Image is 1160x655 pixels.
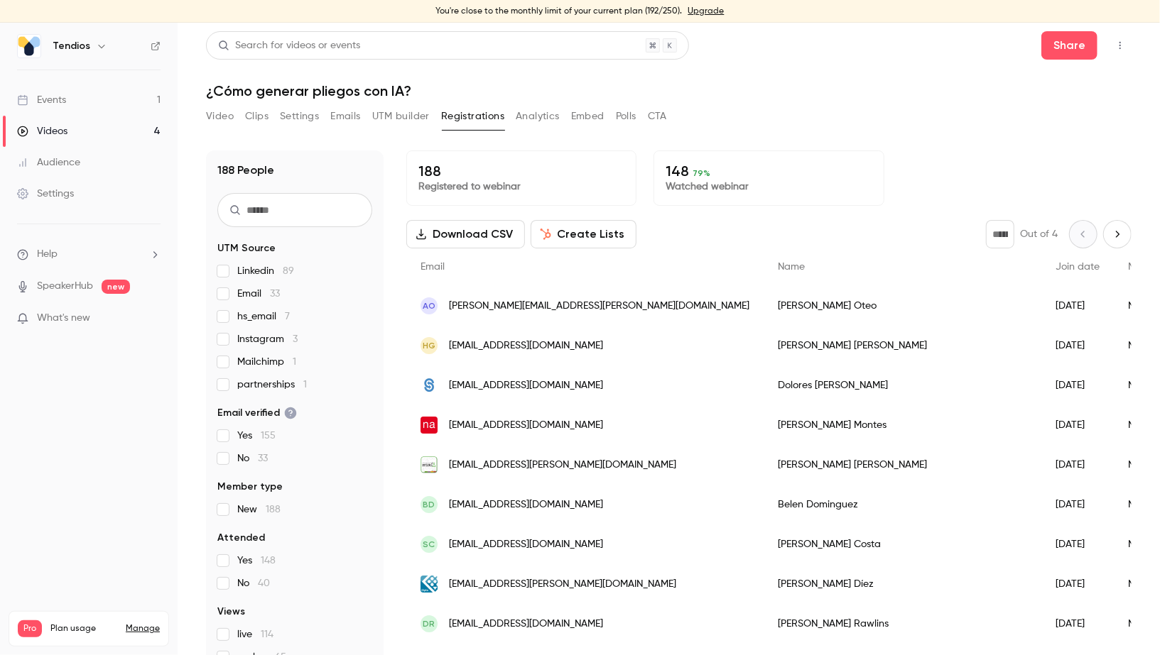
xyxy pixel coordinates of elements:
span: 188 [266,505,281,514]
span: 33 [270,289,280,299]
span: Email verified [217,406,297,420]
button: Embed [571,105,605,128]
div: Belen Dominguez [764,485,1041,524]
div: [PERSON_NAME] [PERSON_NAME] [764,445,1041,485]
div: [DATE] [1041,485,1114,524]
div: [PERSON_NAME] Montes [764,405,1041,445]
span: [EMAIL_ADDRESS][DOMAIN_NAME] [449,537,603,552]
span: 79 % [693,168,710,178]
button: Next page [1103,220,1132,248]
span: Help [37,247,58,262]
span: [EMAIL_ADDRESS][DOMAIN_NAME] [449,338,603,353]
a: Manage [126,623,160,634]
span: Attended [217,531,265,545]
span: Instagram [237,332,298,346]
span: 155 [261,431,276,441]
div: [DATE] [1041,445,1114,485]
div: [DATE] [1041,405,1114,445]
span: [EMAIL_ADDRESS][DOMAIN_NAME] [449,418,603,433]
button: UTM builder [372,105,430,128]
span: Views [217,605,245,619]
span: Plan usage [50,623,117,634]
span: 1 [303,380,307,390]
button: Emails [330,105,360,128]
span: Linkedin [237,264,294,278]
span: UTM Source [217,241,276,255]
div: [PERSON_NAME] [PERSON_NAME] [764,326,1041,365]
img: fsima.es [421,377,438,394]
span: 3 [293,334,298,344]
span: 1 [293,357,296,367]
div: Dolores [PERSON_NAME] [764,365,1041,405]
button: Video [206,105,234,128]
span: live [237,627,273,642]
span: AO [423,299,435,312]
div: [DATE] [1041,564,1114,604]
span: DR [423,617,435,630]
div: Audience [17,155,80,170]
li: help-dropdown-opener [17,247,161,262]
span: SC [423,538,435,551]
span: Yes [237,554,276,568]
img: navarra.es [421,417,438,434]
span: hg [423,339,435,352]
div: [DATE] [1041,524,1114,564]
span: hs_email [237,309,290,324]
span: New [237,502,281,517]
span: [EMAIL_ADDRESS][DOMAIN_NAME] [449,497,603,512]
span: 7 [285,312,290,321]
span: 148 [261,556,276,566]
div: [DATE] [1041,326,1114,365]
span: Name [778,262,805,272]
img: dipta.cat [421,576,438,593]
span: Email [237,287,280,301]
button: Download CSV [406,220,525,248]
span: Yes [237,429,276,443]
div: [DATE] [1041,365,1114,405]
span: Mailchimp [237,355,296,369]
span: Join date [1056,262,1100,272]
span: 114 [261,629,273,639]
span: 40 [258,578,270,588]
span: [PERSON_NAME][EMAIL_ADDRESS][PERSON_NAME][DOMAIN_NAME] [449,299,749,314]
p: Out of 4 [1020,227,1058,241]
span: [EMAIL_ADDRESS][DOMAIN_NAME] [449,378,603,393]
span: [EMAIL_ADDRESS][PERSON_NAME][DOMAIN_NAME] [449,458,676,473]
button: Analytics [516,105,560,128]
span: Email [421,262,445,272]
button: Share [1041,31,1097,60]
button: CTA [648,105,667,128]
h1: ¿Cómo generar pliegos con IA? [206,82,1132,99]
span: [EMAIL_ADDRESS][PERSON_NAME][DOMAIN_NAME] [449,577,676,592]
div: [PERSON_NAME] Rawlins [764,604,1041,644]
span: No [237,576,270,590]
div: [DATE] [1041,604,1114,644]
p: 188 [418,163,624,180]
p: Registered to webinar [418,180,624,194]
p: 148 [666,163,872,180]
div: [DATE] [1041,286,1114,326]
div: [PERSON_NAME] Costa [764,524,1041,564]
span: Pro [18,620,42,637]
button: Settings [280,105,319,128]
p: Watched webinar [666,180,872,194]
h6: Tendios [53,39,90,53]
span: new [102,280,130,294]
a: Upgrade [688,6,725,17]
span: 89 [283,266,294,276]
div: [PERSON_NAME] Díez [764,564,1041,604]
button: Top Bar Actions [1109,34,1132,57]
span: Member type [217,480,283,494]
div: [PERSON_NAME] Oteo [764,286,1041,326]
div: Settings [17,187,74,201]
button: Create Lists [531,220,636,248]
div: Search for videos or events [218,38,360,53]
span: [EMAIL_ADDRESS][DOMAIN_NAME] [449,617,603,632]
a: SpeakerHub [37,279,93,294]
div: Events [17,93,66,107]
button: Polls [616,105,636,128]
img: nube.aupex.org [421,456,438,473]
span: partnerships [237,378,307,392]
span: BD [423,498,435,511]
img: Tendios [18,35,40,57]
